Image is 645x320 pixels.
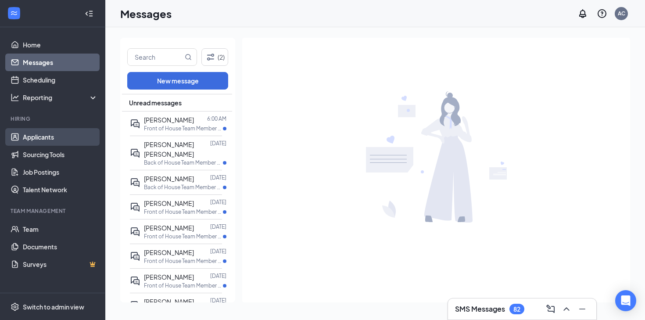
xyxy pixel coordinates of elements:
button: ChevronUp [559,302,573,316]
svg: QuestionInfo [597,8,607,19]
button: ComposeMessage [544,302,558,316]
p: Front of House Team Member at The [GEOGRAPHIC_DATA] In-Line DT [144,257,223,265]
p: Back of House Team Member at The [GEOGRAPHIC_DATA] In-Line DT [144,159,223,166]
span: [PERSON_NAME] [144,224,194,232]
svg: Analysis [11,93,19,102]
a: Documents [23,238,98,255]
span: [PERSON_NAME] [144,298,194,306]
span: [PERSON_NAME] [144,199,194,207]
p: [DATE] [210,174,226,181]
svg: ActiveDoubleChat [130,227,140,237]
a: Messages [23,54,98,71]
svg: ActiveDoubleChat [130,119,140,129]
h3: SMS Messages [455,304,505,314]
div: 82 [513,306,520,313]
span: Unread messages [129,98,182,107]
a: Home [23,36,98,54]
div: Switch to admin view [23,302,84,311]
div: Hiring [11,115,96,122]
svg: Minimize [577,304,588,314]
h1: Messages [120,6,172,21]
svg: WorkstreamLogo [10,9,18,18]
p: Front of House Team Member at The [GEOGRAPHIC_DATA] In-Line DT [144,282,223,289]
p: Front of House Team Member at The [GEOGRAPHIC_DATA] In-Line DT [144,208,223,216]
button: New message [127,72,228,90]
span: [PERSON_NAME] [144,248,194,256]
button: Filter (2) [201,48,228,66]
a: SurveysCrown [23,255,98,273]
svg: Notifications [577,8,588,19]
svg: ActiveDoubleChat [130,177,140,188]
div: Team Management [11,207,96,215]
p: [DATE] [210,223,226,230]
input: Search [128,49,183,65]
div: Open Intercom Messenger [615,290,636,311]
a: Talent Network [23,181,98,198]
a: Team [23,220,98,238]
svg: ActiveDoubleChat [130,276,140,286]
p: [DATE] [210,140,226,147]
a: Scheduling [23,71,98,89]
p: Back of House Team Member at The [GEOGRAPHIC_DATA] In-Line DT [144,183,223,191]
p: [DATE] [210,297,226,304]
p: 6:00 AM [207,115,226,122]
p: [DATE] [210,198,226,206]
p: [DATE] [210,272,226,280]
p: Front of House Team Member at The [GEOGRAPHIC_DATA] In-Line DT [144,125,223,132]
span: [PERSON_NAME] [PERSON_NAME] [144,140,194,158]
svg: ComposeMessage [545,304,556,314]
svg: MagnifyingGlass [185,54,192,61]
svg: Collapse [85,9,93,18]
svg: ActiveDoubleChat [130,202,140,212]
p: [DATE] [210,248,226,255]
span: [PERSON_NAME] [144,116,194,124]
div: Reporting [23,93,98,102]
svg: Settings [11,302,19,311]
svg: ActiveDoubleChat [130,148,140,158]
span: [PERSON_NAME] [144,273,194,281]
svg: ActiveDoubleChat [130,251,140,262]
svg: ChevronUp [561,304,572,314]
a: Sourcing Tools [23,146,98,163]
div: AC [618,10,625,17]
span: [PERSON_NAME] [144,175,194,183]
button: Minimize [575,302,589,316]
a: Applicants [23,128,98,146]
svg: Filter [205,52,216,62]
svg: ActiveDoubleChat [130,300,140,311]
a: Job Postings [23,163,98,181]
p: Front of House Team Member at The [GEOGRAPHIC_DATA] In-Line DT [144,233,223,240]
